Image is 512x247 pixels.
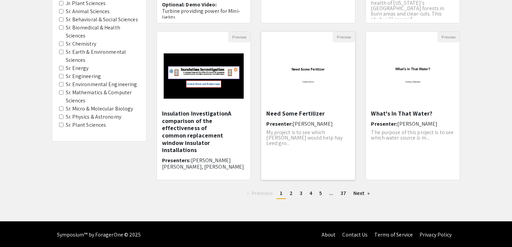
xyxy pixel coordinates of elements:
a: Terms of Service [374,231,413,238]
span: [PERSON_NAME] [397,120,437,127]
a: About [322,231,336,238]
span: Optional: Demo Video: [162,1,217,8]
label: Sr. Earth & Environmental Sciences [66,48,139,64]
button: Preview [333,32,355,42]
span: 4 [309,190,312,197]
label: Sr. Environmental Engineering [66,80,137,89]
button: Preview [437,32,460,42]
img: <p>What's In That Water?</p> [366,47,460,105]
span: 3 [300,190,302,197]
h5: What's In That Water? [371,110,455,117]
h5: Insulation InvestigationA comparison of the effectiveness of common replacement window insulator ... [162,110,246,154]
div: Open Presentation <p class="ql-align-center"><strong style="background-color: transparent; color:... [157,31,251,180]
label: Sr. Engineering [66,72,101,80]
a: Privacy Policy [420,231,452,238]
span: [PERSON_NAME] [PERSON_NAME], [PERSON_NAME] [162,157,244,170]
h5: Need Some Fertilizer [266,110,350,117]
span: [PERSON_NAME] [293,120,332,127]
span: 5 [319,190,322,197]
label: Sr. Plant Sciences [66,121,106,129]
span: Previous [252,190,273,197]
span: The purpose of this project is to see which water source is m... [371,129,454,141]
label: Sr. Mathematics & Computer Sciences [66,89,139,105]
label: Sr. Animal Sciences [66,7,110,16]
button: Preview [228,32,250,42]
img: <p>Need Some Fertilizer </p> [261,47,355,105]
label: Sr. Energy [66,64,89,72]
ul: Pagination [157,188,460,199]
span: My project is to see which [PERSON_NAME] would help hay seed gro... [266,129,343,147]
iframe: Chat [5,217,29,242]
img: <p class="ql-align-center"><strong style="background-color: transparent; color: rgb(0, 0, 0);">In... [157,47,251,105]
span: 1 [280,190,282,197]
label: Sr. Physics & Astronomy [66,113,121,121]
a: Next page [350,188,373,198]
label: Sr. Biomedical & Health Sciences [66,24,139,40]
div: Open Presentation <p>What's In That Water?</p> [366,31,460,180]
h6: Presenters: [162,157,246,170]
a: Contact Us [342,231,368,238]
h6: Presenter: [371,121,455,127]
label: Sr. Behavioral & Social Sciences [66,16,138,24]
label: Sr. Micro & Molecular Biology [66,105,133,113]
h6: Presenter: [266,121,350,127]
div: Open Presentation <p>Need Some Fertilizer </p> [261,31,355,180]
span: 37 [341,190,346,197]
label: Sr. Chemistry [66,40,96,48]
span: ... [329,190,333,197]
span: 2 [290,190,293,197]
p: Turbine providing power for Mini-lights [162,8,246,21]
